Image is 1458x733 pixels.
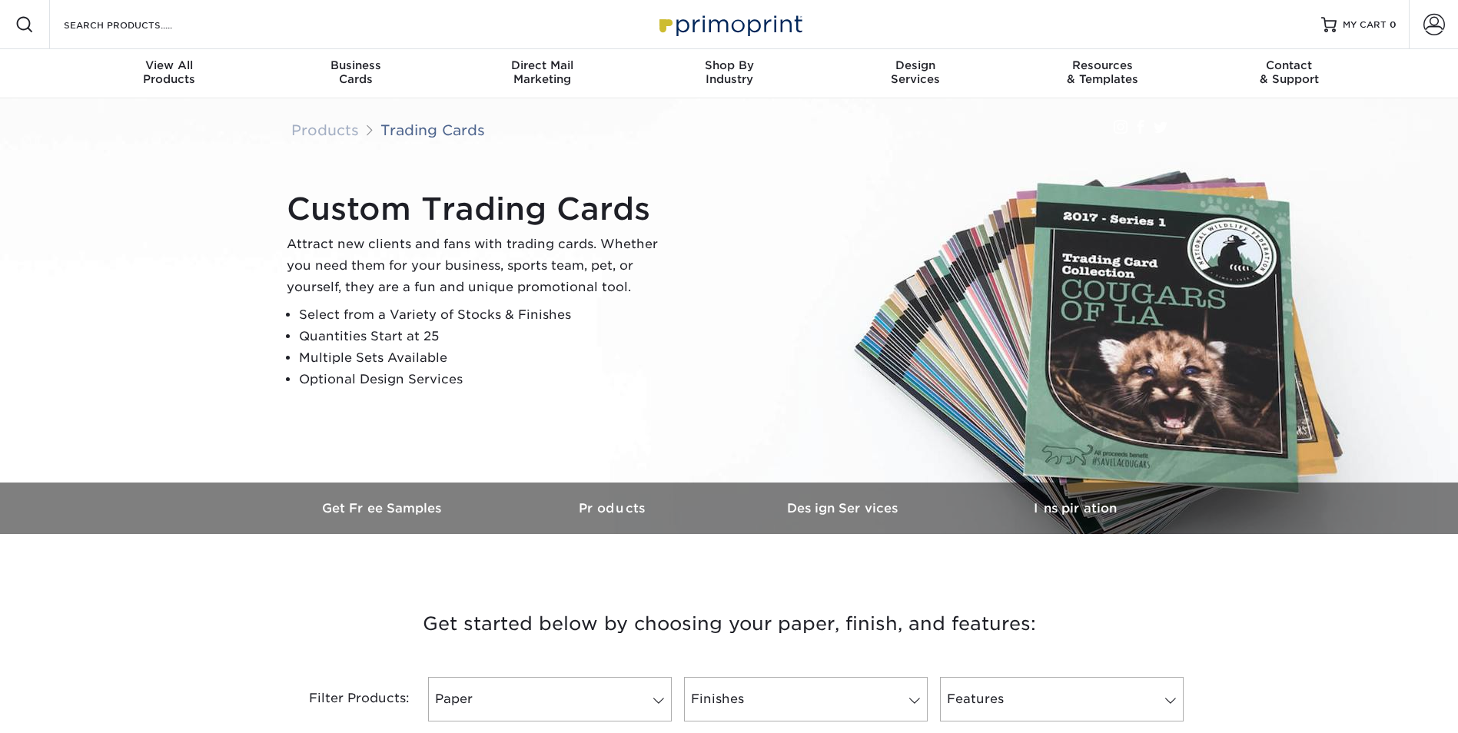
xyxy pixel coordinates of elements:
[299,369,671,390] li: Optional Design Services
[262,58,449,72] span: Business
[268,677,422,721] div: Filter Products:
[1196,58,1383,72] span: Contact
[822,58,1009,72] span: Design
[62,15,212,34] input: SEARCH PRODUCTS.....
[268,501,499,516] h3: Get Free Samples
[428,677,672,721] a: Paper
[280,589,1179,658] h3: Get started below by choosing your paper, finish, and features:
[822,49,1009,98] a: DesignServices
[1343,18,1387,32] span: MY CART
[1196,49,1383,98] a: Contact& Support
[449,58,636,86] div: Marketing
[653,8,806,41] img: Primoprint
[299,304,671,326] li: Select from a Variety of Stocks & Finishes
[1009,58,1196,72] span: Resources
[287,191,671,227] h1: Custom Trading Cards
[940,677,1184,721] a: Features
[729,501,960,516] h3: Design Services
[268,483,499,534] a: Get Free Samples
[299,347,671,369] li: Multiple Sets Available
[636,58,822,72] span: Shop By
[449,58,636,72] span: Direct Mail
[1009,58,1196,86] div: & Templates
[822,58,1009,86] div: Services
[1009,49,1196,98] a: Resources& Templates
[1390,19,1397,30] span: 0
[960,483,1191,534] a: Inspiration
[1196,58,1383,86] div: & Support
[262,49,449,98] a: BusinessCards
[287,234,671,298] p: Attract new clients and fans with trading cards. Whether you need them for your business, sports ...
[729,483,960,534] a: Design Services
[76,58,263,86] div: Products
[299,326,671,347] li: Quantities Start at 25
[380,121,485,138] a: Trading Cards
[291,121,359,138] a: Products
[76,58,263,72] span: View All
[499,483,729,534] a: Products
[449,49,636,98] a: Direct MailMarketing
[684,677,928,721] a: Finishes
[636,58,822,86] div: Industry
[960,501,1191,516] h3: Inspiration
[636,49,822,98] a: Shop ByIndustry
[262,58,449,86] div: Cards
[499,501,729,516] h3: Products
[76,49,263,98] a: View AllProducts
